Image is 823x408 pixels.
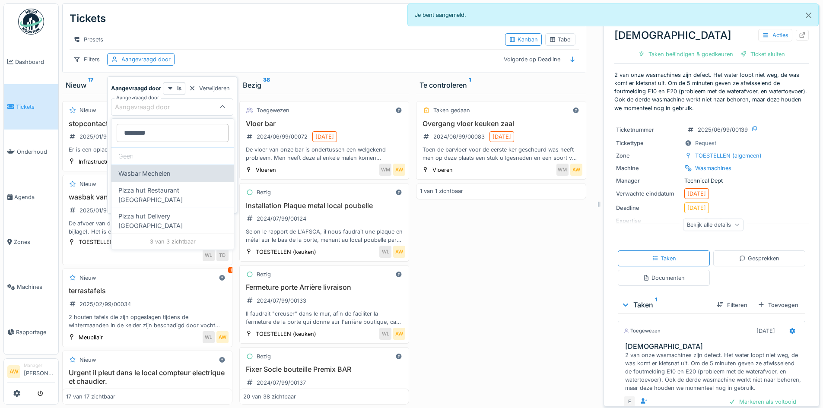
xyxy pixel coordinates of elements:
[7,365,20,378] li: AW
[756,327,775,335] div: [DATE]
[66,219,229,236] div: De afvoer van de vaatwasser lekt (zie afbeeldingen in bijlage). Het is enkel als de kraan of spui...
[256,330,316,338] div: TOESTELLEN (keuken)
[433,133,485,141] div: 2024/06/99/00083
[616,139,681,147] div: Tickettype
[70,53,104,66] div: Filters
[243,202,406,210] h3: Installation Plaque metal local poubelle
[66,287,229,295] h3: terrastafels
[616,204,681,212] div: Deadline
[652,254,676,263] div: Taken
[243,228,406,244] div: Selon le rapport de L'AFSCA, il nous faudrait une plaque en métal sur le bas de la porte, menant ...
[737,48,788,60] div: Ticket sluiten
[407,3,819,26] div: Je bent aangemeld.
[616,126,681,134] div: Ticketnummer
[623,395,636,408] div: E
[79,106,96,114] div: Nieuw
[16,328,55,336] span: Rapportage
[420,145,582,162] div: Toen de barvloer voor de eerste ker gescheurd was heeft men op deze plaats een stuk uitgesneden e...
[114,94,161,101] label: Aangevraagd door
[393,164,405,176] div: AW
[379,328,391,340] div: WL
[687,204,706,212] div: [DATE]
[203,331,215,343] div: WL
[616,177,807,185] div: Technical Dept
[24,362,55,369] div: Manager
[635,48,737,60] div: Taken beëindigen & goedkeuren
[256,248,316,256] div: TOESTELLEN (keuken)
[185,82,233,94] div: Verwijderen
[70,7,106,30] div: Tickets
[695,164,731,172] div: Wasmachines
[228,267,234,273] div: 1
[570,164,582,176] div: AW
[243,365,406,373] h3: Fixer Socle bouteille Premix BAR
[79,300,131,308] div: 2025/02/99/00034
[243,145,406,162] div: De vloer van onze bar is ondertussen een welgekend probleem. Men heeft deze al enkele malen komen...
[256,166,276,174] div: Vloeren
[66,193,229,201] h3: wasbak van vaatwasser lekt
[111,147,234,164] div: Geen
[698,126,748,134] div: 2025/06/99/00139
[315,133,334,141] div: [DATE]
[623,327,661,335] div: Toegewezen
[79,206,128,215] div: 2025/01/99/00013
[66,392,115,401] div: 17 van 17 zichtbaar
[549,35,572,44] div: Tabel
[725,396,800,408] div: Markeren als voltooid
[111,164,234,182] div: Wasbar Mechelen
[243,80,406,90] div: Bezig
[79,333,103,342] div: Meubilair
[243,120,406,128] h3: Vloer bar
[432,166,453,174] div: Vloeren
[419,80,583,90] div: Te controleren
[257,215,306,223] div: 2024/07/99/00124
[79,356,96,364] div: Nieuw
[111,84,161,92] strong: Aangevraagd door
[243,392,296,401] div: 20 van 38 zichtbaar
[111,182,234,208] div: Pizza hut Restaurant [GEOGRAPHIC_DATA]
[393,246,405,258] div: AW
[66,145,229,154] div: Er is een oplader afgebroken in een stopcontact.
[500,53,564,66] div: Volgorde op Deadline
[111,208,234,234] div: Pizza hut Delivery [GEOGRAPHIC_DATA]
[66,369,229,385] h3: Urgent il pleut dans le local compteur electrique et chaudier.
[625,342,801,351] h3: [DEMOGRAPHIC_DATA]
[754,299,802,311] div: Toevoegen
[70,33,107,46] div: Presets
[18,9,44,35] img: Badge_color-CXgf-gQk.svg
[66,120,229,128] h3: stopcontact
[216,331,229,343] div: AW
[621,300,710,310] div: Taken
[687,190,706,198] div: [DATE]
[614,28,809,43] div: [DEMOGRAPHIC_DATA]
[616,190,681,198] div: Verwachte einddatum
[79,158,136,166] div: Infrastructuur/ Alge...
[655,300,657,310] sup: 1
[758,29,792,41] div: Acties
[614,71,809,112] p: 2 van onze wasmachines zijn defect. Het water loopt niet weg, de was komt er kletsnat uit. Om de ...
[17,148,55,156] span: Onderhoud
[616,164,681,172] div: Machine
[556,164,569,176] div: WM
[14,238,55,246] span: Zones
[257,188,271,196] div: Bezig
[379,164,391,176] div: WM
[155,116,233,127] div: Voorwaarde toevoegen
[216,249,229,261] div: TD
[79,238,139,246] div: TOESTELLEN (keuken)
[79,133,128,141] div: 2025/01/99/00010
[263,80,270,90] sup: 38
[257,297,306,305] div: 2024/07/99/00133
[121,55,171,63] div: Aangevraagd door
[469,80,471,90] sup: 1
[616,152,681,160] div: Zone
[79,180,96,188] div: Nieuw
[177,84,181,92] strong: is
[379,246,391,258] div: WL
[66,313,229,329] div: 2 houten tafels die zijn opgeslagen tijdens de wintermaanden in de kelder zijn beschadigd door vo...
[420,187,463,195] div: 1 van 1 zichtbaar
[643,274,685,282] div: Documenten
[695,152,762,160] div: TOESTELLEN (algemeen)
[695,139,716,147] div: Request
[243,310,406,326] div: Il faudrait "creuser" dans le mur, afin de faciliter la fermeture de la porte qui donne sur l'arr...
